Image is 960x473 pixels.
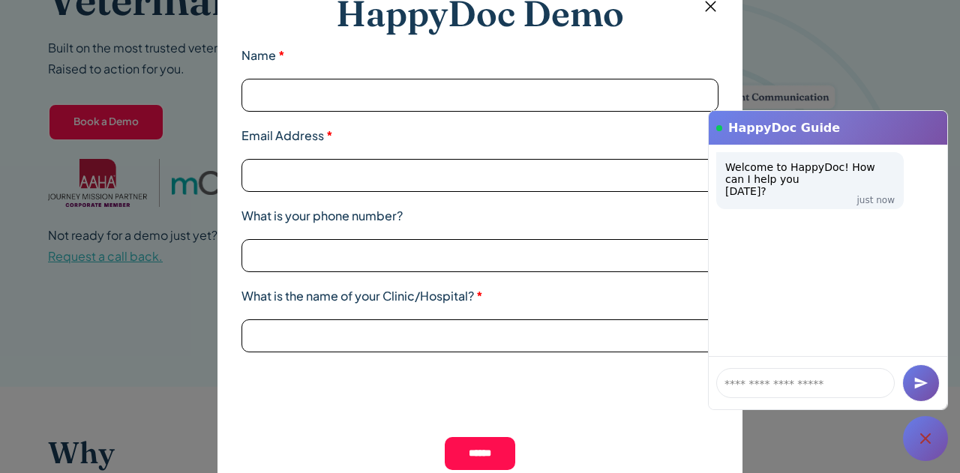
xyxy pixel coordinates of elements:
label: Email Address [241,127,718,145]
label: What is the name of your Clinic/Hospital? [241,287,718,305]
label: Name [241,46,718,64]
iframe: reCAPTCHA [366,367,594,426]
label: What is your phone number? [241,207,718,225]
